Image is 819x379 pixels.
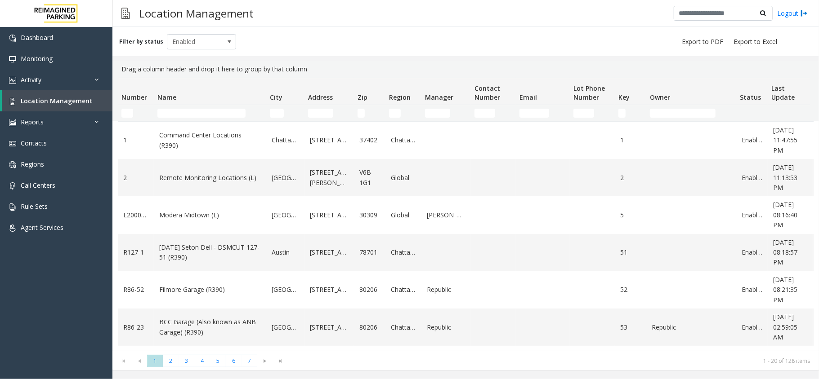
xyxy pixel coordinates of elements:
a: Filmore Garage (R390) [159,285,261,295]
input: City Filter [270,109,284,118]
span: [DATE] 11:47:55 PM [773,126,797,154]
td: Last Update Filter [768,105,813,121]
img: logout [801,9,808,18]
label: Filter by status [119,38,163,46]
input: Address Filter [308,109,333,118]
a: Logout [777,9,808,18]
span: Key [618,93,630,101]
span: Export to Excel [734,37,777,46]
span: Rule Sets [21,202,48,211]
span: Owner [650,93,670,101]
span: Activity [21,75,41,84]
span: Last Update [771,84,795,101]
a: 30309 [359,210,380,220]
a: Chattanooga [391,247,416,257]
a: [STREET_ADDRESS] [310,247,349,257]
span: Contact Number [474,84,500,101]
input: Lot Phone Number Filter [573,109,594,118]
span: Zip [358,93,367,101]
img: 'icon' [9,56,16,63]
input: Name Filter [157,109,246,118]
a: 80206 [359,322,380,332]
a: Republic [652,322,731,332]
td: Email Filter [516,105,570,121]
a: Modera Midtown (L) [159,210,261,220]
a: [PERSON_NAME] [427,210,465,220]
span: Dashboard [21,33,53,42]
a: Enabled [742,285,762,295]
a: Enabled [742,135,762,145]
a: [STREET_ADDRESS] [310,210,349,220]
td: Contact Number Filter [471,105,516,121]
a: [STREET_ADDRESS] [310,322,349,332]
a: Republic [427,285,465,295]
a: 5 [620,210,641,220]
img: 'icon' [9,119,16,126]
span: Page 2 [163,355,179,367]
a: Enabled [742,210,762,220]
span: Page 7 [242,355,257,367]
a: Remote Monitoring Locations (L) [159,173,261,183]
span: Number [121,93,147,101]
span: Reports [21,118,44,126]
input: Contact Number Filter [474,109,495,118]
img: 'icon' [9,77,16,84]
span: Agent Services [21,223,63,232]
span: Call Centers [21,181,55,189]
a: 1 [620,135,641,145]
span: Page 5 [210,355,226,367]
button: Export to PDF [678,35,727,48]
a: [GEOGRAPHIC_DATA] [272,285,299,295]
input: Number Filter [121,109,133,118]
span: Export to PDF [682,37,723,46]
input: Key Filter [618,109,626,118]
input: Owner Filter [650,109,716,118]
a: [DATE] Seton Dell - DSMCUT 127-51 (R390) [159,242,261,263]
img: 'icon' [9,182,16,189]
input: Email Filter [519,109,549,118]
span: Page 6 [226,355,242,367]
div: Data table [112,78,819,351]
span: Go to the last page [275,357,287,365]
div: Drag a column header and drop it here to group by that column [118,61,814,78]
a: 80206 [359,285,380,295]
button: Export to Excel [730,35,781,48]
span: Page 4 [194,355,210,367]
span: Lot Phone Number [573,84,605,101]
input: Zip Filter [358,109,365,118]
a: [DATE] 11:47:55 PM [773,125,807,155]
a: [DATE] 08:18:57 PM [773,238,807,268]
a: 53 [620,322,641,332]
span: [DATE] 08:16:40 PM [773,200,797,229]
a: R86-52 [123,285,148,295]
span: [DATE] 11:13:53 PM [773,163,797,192]
a: [DATE] 08:16:40 PM [773,200,807,230]
span: City [270,93,282,101]
a: Chattanooga [272,135,299,145]
td: Key Filter [615,105,646,121]
th: Status [736,78,768,105]
span: Region [389,93,411,101]
span: [DATE] 02:59:05 AM [773,313,797,341]
span: Address [308,93,333,101]
input: Region Filter [389,109,401,118]
img: 'icon' [9,98,16,105]
span: Go to the next page [257,355,273,367]
h3: Location Management [134,2,258,24]
span: Name [157,93,176,101]
a: BCC Garage (Also known as ANB Garage) (R390) [159,317,261,337]
span: Contacts [21,139,47,147]
td: Name Filter [154,105,266,121]
img: 'icon' [9,203,16,211]
a: Location Management [2,90,112,111]
a: V6B 1G1 [359,167,380,188]
span: [DATE] 08:18:57 PM [773,238,797,267]
span: [DATE] 08:23:10 PM [773,350,797,379]
img: 'icon' [9,161,16,168]
td: Status Filter [736,105,768,121]
span: Enabled [167,35,222,49]
span: Monitoring [21,54,53,63]
kendo-pager-info: 1 - 20 of 128 items [294,357,810,365]
a: [DATE] 08:21:35 PM [773,275,807,305]
td: Address Filter [304,105,354,121]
